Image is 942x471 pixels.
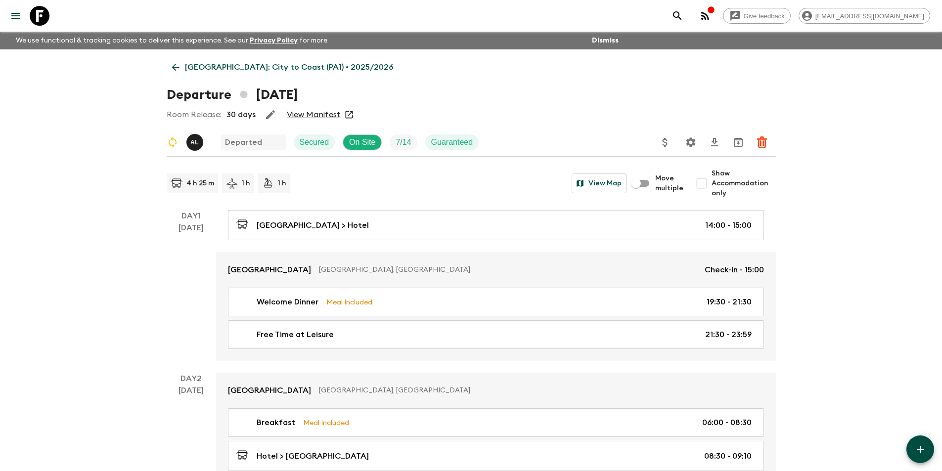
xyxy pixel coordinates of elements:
[257,329,334,341] p: Free Time at Leisure
[226,109,256,121] p: 30 days
[278,178,286,188] p: 1 h
[810,12,930,20] span: [EMAIL_ADDRESS][DOMAIN_NAME]
[752,132,772,152] button: Delete
[179,222,204,361] div: [DATE]
[738,12,790,20] span: Give feedback
[300,136,329,148] p: Secured
[589,34,621,47] button: Dismiss
[319,265,697,275] p: [GEOGRAPHIC_DATA], [GEOGRAPHIC_DATA]
[287,110,341,120] a: View Manifest
[707,296,752,308] p: 19:30 - 21:30
[799,8,930,24] div: [EMAIL_ADDRESS][DOMAIN_NAME]
[167,57,399,77] a: [GEOGRAPHIC_DATA]: City to Coast (PA1) • 2025/2026
[390,134,417,150] div: Trip Fill
[167,109,222,121] p: Room Release:
[167,373,216,385] p: Day 2
[228,264,311,276] p: [GEOGRAPHIC_DATA]
[228,320,764,349] a: Free Time at Leisure21:30 - 23:59
[572,173,627,193] button: View Map
[228,408,764,437] a: BreakfastMeal Included06:00 - 08:30
[12,32,333,49] p: We use functional & tracking cookies to deliver this experience. See our for more.
[225,136,262,148] p: Departed
[702,417,752,428] p: 06:00 - 08:30
[349,136,375,148] p: On Site
[257,219,369,231] p: [GEOGRAPHIC_DATA] > Hotel
[257,296,318,308] p: Welcome Dinner
[723,8,791,24] a: Give feedback
[319,385,756,395] p: [GEOGRAPHIC_DATA], [GEOGRAPHIC_DATA]
[668,6,687,26] button: search adventures
[6,6,26,26] button: menu
[185,61,393,73] p: [GEOGRAPHIC_DATA]: City to Coast (PA1) • 2025/2026
[228,210,764,240] a: [GEOGRAPHIC_DATA] > Hotel14:00 - 15:00
[343,134,382,150] div: On Site
[431,136,473,148] p: Guaranteed
[655,173,684,193] span: Move multiple
[228,441,764,471] a: Hotel > [GEOGRAPHIC_DATA]08:30 - 09:10
[705,264,764,276] p: Check-in - 15:00
[728,132,748,152] button: Archive (Completed, Cancelled or Unsynced Departures only)
[396,136,411,148] p: 7 / 14
[228,385,311,396] p: [GEOGRAPHIC_DATA]
[294,134,335,150] div: Secured
[257,450,369,462] p: Hotel > [GEOGRAPHIC_DATA]
[705,329,752,341] p: 21:30 - 23:59
[705,219,752,231] p: 14:00 - 15:00
[242,178,250,188] p: 1 h
[250,37,298,44] a: Privacy Policy
[712,169,776,198] span: Show Accommodation only
[216,252,776,288] a: [GEOGRAPHIC_DATA][GEOGRAPHIC_DATA], [GEOGRAPHIC_DATA]Check-in - 15:00
[705,132,724,152] button: Download CSV
[326,297,372,307] p: Meal Included
[257,417,295,428] p: Breakfast
[186,137,205,145] span: Abdiel Luis
[167,85,298,105] h1: Departure [DATE]
[228,288,764,316] a: Welcome DinnerMeal Included19:30 - 21:30
[655,132,675,152] button: Update Price, Early Bird Discount and Costs
[216,373,776,408] a: [GEOGRAPHIC_DATA][GEOGRAPHIC_DATA], [GEOGRAPHIC_DATA]
[167,210,216,222] p: Day 1
[704,450,752,462] p: 08:30 - 09:10
[167,136,179,148] svg: Sync Required - Changes detected
[681,132,701,152] button: Settings
[303,417,349,428] p: Meal Included
[186,178,214,188] p: 4 h 25 m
